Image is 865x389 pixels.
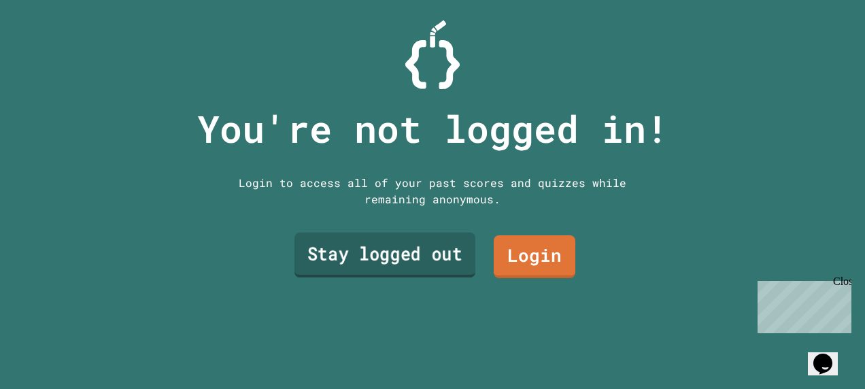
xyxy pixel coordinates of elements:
[294,233,475,277] a: Stay logged out
[5,5,94,86] div: Chat with us now!Close
[228,175,637,207] div: Login to access all of your past scores and quizzes while remaining anonymous.
[752,275,851,333] iframe: chat widget
[494,235,575,278] a: Login
[197,101,668,157] p: You're not logged in!
[405,20,460,89] img: Logo.svg
[808,335,851,375] iframe: chat widget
